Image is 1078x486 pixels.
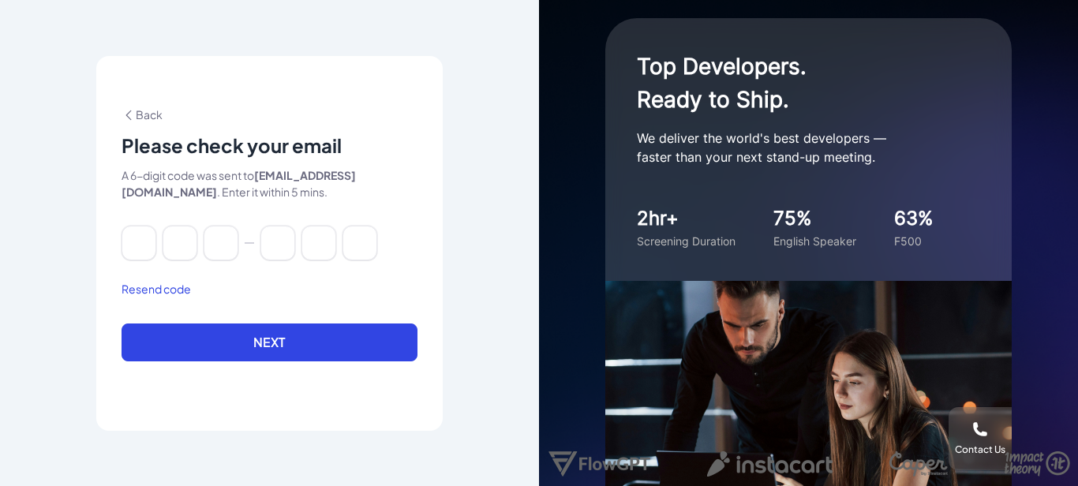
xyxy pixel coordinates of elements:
[122,323,417,361] button: Next
[637,129,953,166] p: We deliver the world's best developers — faster than your next stand-up meeting.
[894,233,934,249] div: F500
[122,168,356,199] strong: [EMAIL_ADDRESS][DOMAIN_NAME]
[122,167,417,200] p: A 6-digit code was sent to . Enter it within 5 mins.
[122,107,163,121] span: Back
[949,407,1012,470] button: Contact Us
[637,50,953,116] h1: Top Developers. Ready to Ship.
[637,204,736,233] div: 2hr+
[773,233,856,249] div: English Speaker
[122,281,191,297] button: Resend code
[773,204,856,233] div: 75%
[894,204,934,233] div: 63%
[122,133,417,158] p: Please check your email
[955,443,1005,456] div: Contact Us
[637,233,736,249] div: Screening Duration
